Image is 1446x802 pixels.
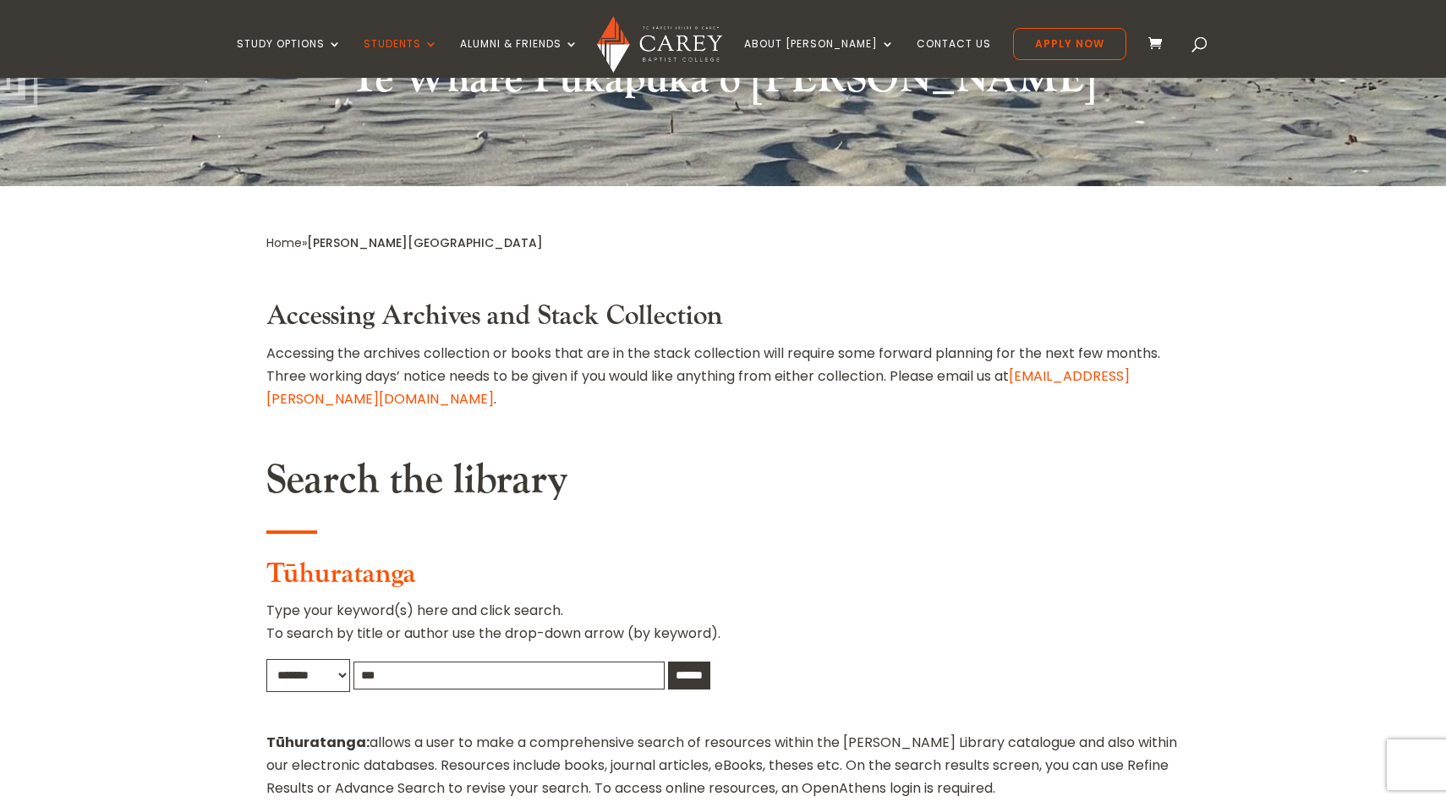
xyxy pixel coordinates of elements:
[266,300,1180,341] h3: Accessing Archives and Stack Collection
[266,55,1180,113] h2: Te Whare Pukapuka o [PERSON_NAME]
[266,558,1180,599] h3: Tūhuratanga
[266,599,1180,658] p: Type your keyword(s) here and click search. To search by title or author use the drop-down arrow ...
[364,38,438,78] a: Students
[266,234,302,251] a: Home
[307,234,543,251] span: [PERSON_NAME][GEOGRAPHIC_DATA]
[266,731,1180,800] p: allows a user to make a comprehensive search of resources within the [PERSON_NAME] Library catalo...
[266,342,1180,411] p: Accessing the archives collection or books that are in the stack collection will require some for...
[744,38,895,78] a: About [PERSON_NAME]
[917,38,991,78] a: Contact Us
[266,456,1180,514] h2: Search the library
[460,38,578,78] a: Alumni & Friends
[1013,28,1126,60] a: Apply Now
[597,16,721,73] img: Carey Baptist College
[237,38,342,78] a: Study Options
[266,733,370,752] strong: Tūhuratanga:
[266,234,543,251] span: »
